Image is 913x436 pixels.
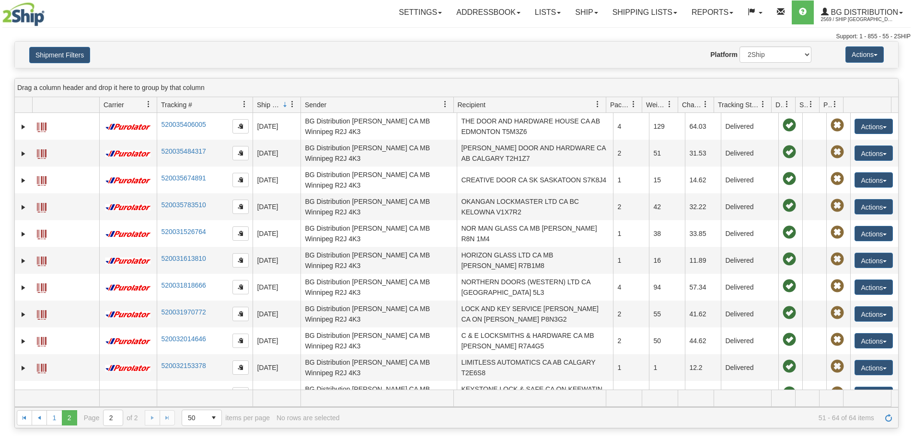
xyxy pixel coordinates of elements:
td: BG Distribution [PERSON_NAME] CA MB Winnipeg R2J 4K3 [300,247,457,274]
td: Delivered [721,113,778,140]
a: 520035406005 [161,121,206,128]
a: Tracking # filter column settings [236,96,253,112]
span: items per page [182,410,270,426]
a: Label [37,252,46,268]
td: 55 [649,301,685,327]
td: Delivered [721,327,778,354]
a: Recipient filter column settings [589,96,606,112]
span: On time [783,199,796,212]
img: 11 - Purolator [104,284,152,291]
td: BG Distribution [PERSON_NAME] CA MB Winnipeg R2J 4K3 [300,167,457,193]
a: 520031526764 [161,228,206,235]
span: select [206,410,221,425]
button: Shipment Filters [29,47,90,63]
button: Actions [855,333,893,348]
span: 50 [188,413,200,423]
span: On time [783,172,796,186]
a: 520032014646 [161,335,206,343]
a: 520032153378 [161,362,206,369]
button: Copy to clipboard [232,146,249,160]
td: KEYSTONE LOCK & SAFE CA ON KEEWATIN P0X 1C0 [457,381,613,408]
span: On time [783,145,796,159]
td: Delivered [721,354,778,381]
td: BG Distribution [PERSON_NAME] CA MB Winnipeg R2J 4K3 [300,301,457,327]
a: Expand [19,256,28,266]
td: [DATE] [253,381,300,408]
td: 1 [613,247,649,274]
td: Delivered [721,274,778,301]
a: Reports [684,0,740,24]
a: Refresh [881,410,896,425]
button: Copy to clipboard [232,119,249,134]
span: Pickup Not Assigned [831,145,844,159]
a: 520031970772 [161,308,206,316]
span: Tracking # [161,100,192,110]
img: logo2569.jpg [2,2,45,26]
button: Copy to clipboard [232,200,249,214]
span: On time [783,306,796,320]
span: On time [783,253,796,266]
span: Charge [682,100,702,110]
td: 42 [649,193,685,220]
span: Recipient [458,100,485,110]
td: 33.85 [685,220,721,247]
td: Delivered [721,167,778,193]
td: HORIZON GLASS LTD CA MB [PERSON_NAME] R7B1M8 [457,247,613,274]
div: No rows are selected [277,414,340,422]
span: Sender [305,100,326,110]
td: 32.63 [685,381,721,408]
label: Platform [710,50,738,59]
td: LIMITLESS AUTOMATICS CA AB CALGARY T2E6S8 [457,354,613,381]
a: Expand [19,122,28,132]
a: Ship Date filter column settings [284,96,300,112]
button: Actions [855,306,893,322]
img: 11 - Purolator [104,257,152,265]
span: Carrier [104,100,124,110]
td: [DATE] [253,140,300,167]
a: Expand [19,229,28,239]
td: 32.22 [685,193,721,220]
a: Label [37,199,46,214]
td: 2 [613,301,649,327]
img: 11 - Purolator [104,365,152,372]
button: Actions [855,172,893,188]
img: 11 - Purolator [104,150,152,157]
span: Pickup Not Assigned [831,253,844,266]
a: Go to the first page [17,410,32,425]
a: 520035783510 [161,201,206,209]
img: 11 - Purolator [104,177,152,184]
td: BG Distribution [PERSON_NAME] CA MB Winnipeg R2J 4K3 [300,354,457,381]
td: Delivered [721,247,778,274]
td: BG Distribution [PERSON_NAME] CA MB Winnipeg R2J 4K3 [300,381,457,408]
td: BG Distribution [PERSON_NAME] CA MB Winnipeg R2J 4K3 [300,274,457,301]
button: Actions [855,279,893,295]
td: 4 [613,274,649,301]
button: Copy to clipboard [232,360,249,375]
span: Pickup Not Assigned [831,199,844,212]
img: 11 - Purolator [104,338,152,345]
button: Actions [855,253,893,268]
a: Label [37,359,46,375]
span: Delivery Status [775,100,784,110]
img: 11 - Purolator [104,311,152,318]
td: 15 [649,167,685,193]
span: On time [783,360,796,373]
button: Actions [855,119,893,134]
td: BG Distribution [PERSON_NAME] CA MB Winnipeg R2J 4K3 [300,327,457,354]
span: Pickup Not Assigned [831,279,844,293]
span: Pickup Not Assigned [831,333,844,347]
button: Actions [855,387,893,402]
td: 14.62 [685,167,721,193]
input: Page 2 [104,410,123,425]
a: Ship [568,0,605,24]
td: [DATE] [253,113,300,140]
a: Lists [528,0,568,24]
span: On time [783,279,796,293]
a: Expand [19,202,28,212]
a: Expand [19,310,28,319]
button: Copy to clipboard [232,334,249,348]
a: Label [37,172,46,187]
td: 2 [613,327,649,354]
td: Delivered [721,140,778,167]
a: Delivery Status filter column settings [779,96,795,112]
